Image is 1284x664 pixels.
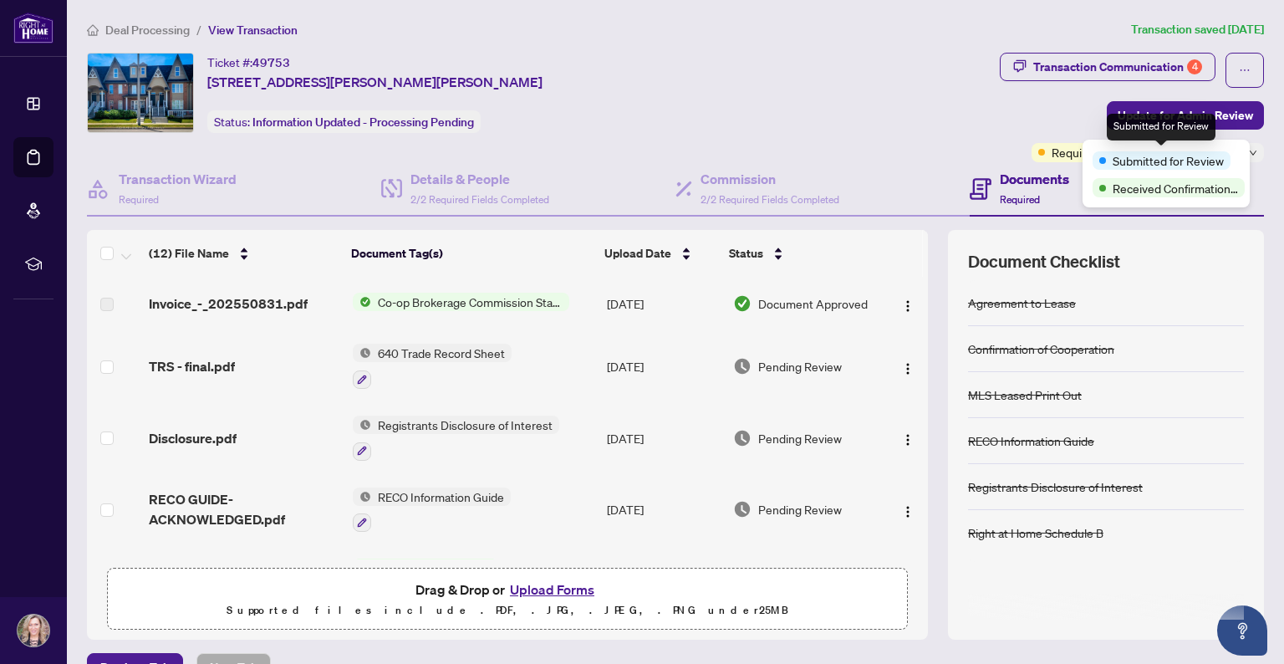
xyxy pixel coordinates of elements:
span: Disclosure.pdf [149,428,237,448]
span: Pending Review [758,357,842,375]
td: [DATE] [600,277,726,330]
span: Drag & Drop or [415,579,599,600]
div: RECO Information Guide [968,432,1094,450]
button: Status Icon640 Trade Record Sheet [353,344,512,389]
th: (12) File Name [142,230,344,277]
img: Status Icon [353,488,371,506]
span: 2/2 Required Fields Completed [410,193,549,206]
span: Invoice_-_202550831.pdf [149,294,308,314]
span: Pending Review [758,429,842,447]
img: Document Status [733,429,752,447]
td: [DATE] [600,330,726,402]
div: Registrants Disclosure of Interest [968,478,1143,496]
img: Logo [901,362,915,375]
button: Status IconRECO Information Guide [353,488,511,533]
button: Status IconBack to Vendor Letter [353,559,498,604]
span: Required [1000,193,1040,206]
span: Upload Date [604,244,671,263]
span: (12) File Name [149,244,229,263]
span: ellipsis [1239,64,1251,76]
button: Logo [894,496,921,523]
span: Document Checklist [968,250,1120,273]
span: TRS - final.pdf [149,356,235,376]
img: Status Icon [353,416,371,434]
th: Upload Date [598,230,723,277]
img: Document Status [733,357,752,375]
img: logo [13,13,53,43]
span: Information Updated - Processing Pending [252,115,474,130]
img: Status Icon [353,293,371,311]
span: Co-op Brokerage Commission Statement [371,293,569,311]
span: down [1249,149,1257,157]
span: Registrants Disclosure of Interest [371,416,559,434]
p: Supported files include .PDF, .JPG, .JPEG, .PNG under 25 MB [118,600,897,621]
span: home [87,24,99,36]
span: RECO GUIDE- ACKNOWLEDGED.pdf [149,489,339,529]
li: / [196,20,201,39]
span: RECO Information Guide [371,488,511,506]
td: [DATE] [600,402,726,474]
span: Requires Additional Docs [1052,143,1183,161]
h4: Details & People [410,169,549,189]
span: 640 Trade Record Sheet [371,344,512,362]
button: Upload Forms [505,579,599,600]
img: Logo [901,433,915,447]
img: IMG-W12313242_1.jpg [88,54,193,132]
img: Status Icon [353,559,371,577]
h4: Commission [701,169,839,189]
button: Logo [894,290,921,317]
span: Drag & Drop orUpload FormsSupported files include .PDF, .JPG, .JPEG, .PNG under25MB [108,569,907,631]
button: Update for Admin Review [1107,101,1264,130]
span: Pending Review [758,500,842,518]
button: Status IconRegistrants Disclosure of Interest [353,416,559,461]
div: Submitted for Review [1107,114,1215,140]
td: [DATE] [600,474,726,546]
span: Required [119,193,159,206]
article: Transaction saved [DATE] [1131,20,1264,39]
span: 2/2 Required Fields Completed [701,193,839,206]
h4: Documents [1000,169,1069,189]
span: Update for Admin Review [1118,102,1253,129]
h4: Transaction Wizard [119,169,237,189]
img: Status Icon [353,344,371,362]
span: Deal Processing [105,23,190,38]
div: 4 [1187,59,1202,74]
div: Right at Home Schedule B [968,524,1103,542]
div: MLS Leased Print Out [968,386,1082,404]
span: View Transaction [208,23,298,38]
td: [DATE] [600,545,726,617]
span: Document Approved [758,294,868,313]
button: Status IconCo-op Brokerage Commission Statement [353,293,569,311]
span: Received Confirmation of Closing [1113,179,1238,197]
img: Profile Icon [18,615,49,646]
img: Logo [901,299,915,313]
span: Status [729,244,763,263]
div: Confirmation of Cooperation [968,340,1114,358]
span: Back to Vendor Letter [371,559,498,577]
div: Status: [207,110,481,133]
img: Document Status [733,500,752,518]
button: Transaction Communication4 [1000,53,1215,81]
span: Submitted for Review [1113,151,1224,170]
button: Logo [894,353,921,380]
span: 49753 [252,55,290,70]
div: Transaction Communication [1033,54,1202,80]
span: [STREET_ADDRESS][PERSON_NAME][PERSON_NAME] [207,72,543,92]
img: Document Status [733,294,752,313]
button: Logo [894,425,921,452]
div: Ticket #: [207,53,290,72]
th: Document Tag(s) [344,230,598,277]
div: Agreement to Lease [968,294,1076,312]
img: Logo [901,505,915,518]
th: Status [722,230,879,277]
button: Open asap [1217,605,1267,656]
